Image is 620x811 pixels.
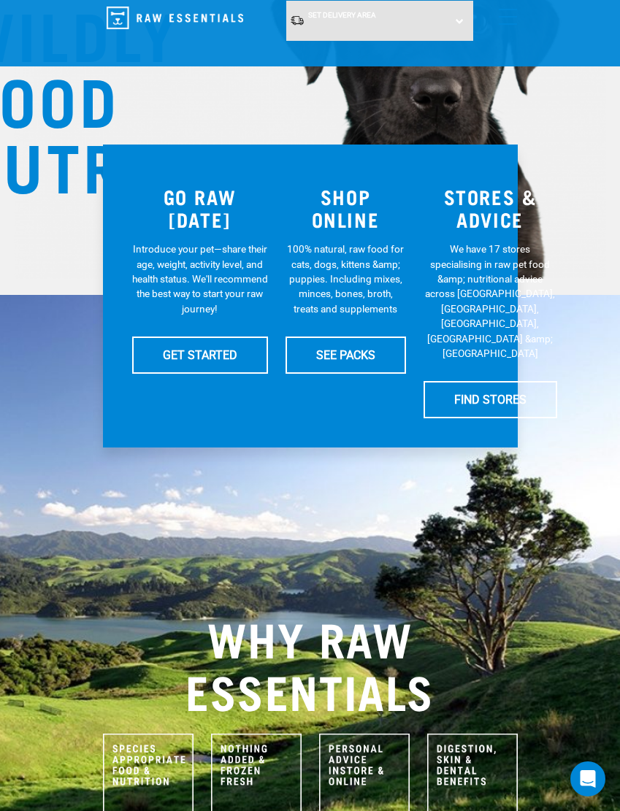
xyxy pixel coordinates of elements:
h3: SHOP ONLINE [286,185,406,230]
a: GET STARTED [132,337,268,373]
p: Introduce your pet—share their age, weight, activity level, and health status. We'll recommend th... [132,242,268,316]
a: FIND STORES [424,381,557,418]
h2: WHY RAW ESSENTIALS [103,611,518,716]
img: Raw Essentials Logo [107,7,243,29]
a: SEE PACKS [286,337,406,373]
p: We have 17 stores specialising in raw pet food &amp; nutritional advice across [GEOGRAPHIC_DATA],... [424,242,557,361]
span: Set Delivery Area [308,11,376,19]
div: Open Intercom Messenger [570,761,605,796]
img: van-moving.png [290,15,305,26]
p: 100% natural, raw food for cats, dogs, kittens &amp; puppies. Including mixes, minces, bones, bro... [286,242,406,316]
h3: STORES & ADVICE [424,185,557,230]
h3: GO RAW [DATE] [132,185,268,230]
